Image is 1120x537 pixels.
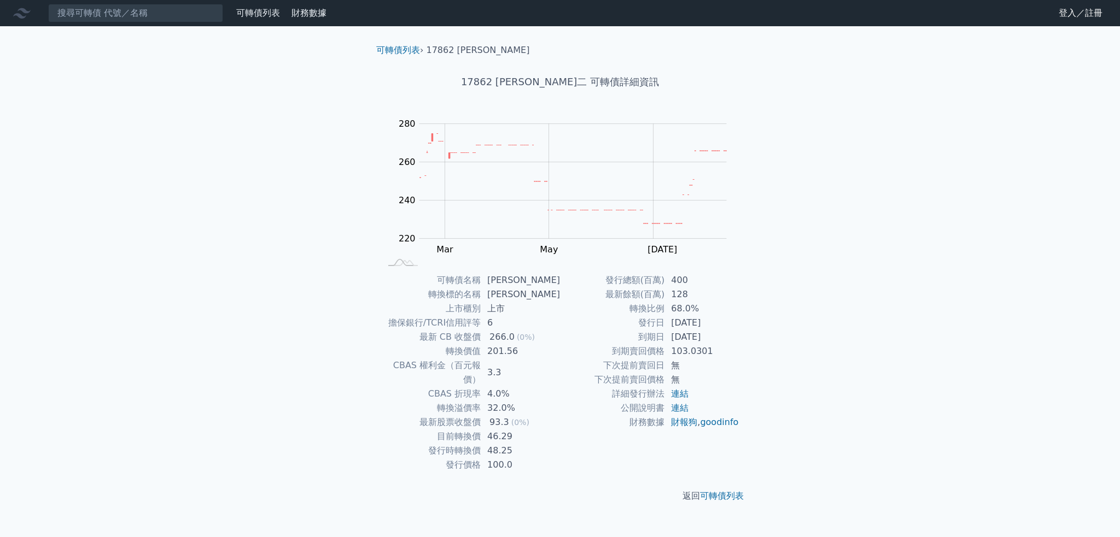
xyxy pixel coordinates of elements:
[481,458,560,472] td: 100.0
[381,458,481,472] td: 發行價格
[560,387,664,401] td: 詳細發行辦法
[671,403,689,413] a: 連結
[664,330,739,344] td: [DATE]
[517,333,535,341] span: (0%)
[560,358,664,373] td: 下次提前賣回日
[48,4,223,22] input: 搜尋可轉債 代號／名稱
[399,157,416,167] tspan: 260
[481,344,560,358] td: 201.56
[560,273,664,287] td: 發行總額(百萬)
[381,344,481,358] td: 轉換價值
[647,244,677,255] tspan: [DATE]
[399,195,416,205] tspan: 240
[664,358,739,373] td: 無
[481,358,560,387] td: 3.3
[560,401,664,415] td: 公開說明書
[481,387,560,401] td: 4.0%
[560,344,664,358] td: 到期賣回價格
[481,316,560,330] td: 6
[399,233,416,244] tspan: 220
[381,287,481,302] td: 轉換標的名稱
[487,415,511,429] div: 93.3
[481,444,560,458] td: 48.25
[367,74,752,90] h1: 17862 [PERSON_NAME]二 可轉債詳細資訊
[560,316,664,330] td: 發行日
[381,444,481,458] td: 發行時轉換價
[367,489,752,503] p: 返回
[487,330,517,344] div: 266.0
[560,330,664,344] td: 到期日
[381,330,481,344] td: 最新 CB 收盤價
[381,401,481,415] td: 轉換溢價率
[399,119,416,129] tspan: 280
[560,415,664,429] td: 財務數據
[664,415,739,429] td: ,
[481,429,560,444] td: 46.29
[436,244,453,255] tspan: Mar
[560,302,664,316] td: 轉換比例
[381,316,481,330] td: 擔保銀行/TCRI信用評等
[671,417,697,427] a: 財報狗
[381,415,481,429] td: 最新股票收盤價
[540,244,558,255] tspan: May
[393,119,743,255] g: Chart
[664,373,739,387] td: 無
[481,401,560,415] td: 32.0%
[664,287,739,302] td: 128
[381,302,481,316] td: 上市櫃別
[700,491,744,501] a: 可轉債列表
[664,273,739,287] td: 400
[381,358,481,387] td: CBAS 權利金（百元報價）
[481,273,560,287] td: [PERSON_NAME]
[381,273,481,287] td: 可轉債名稱
[381,429,481,444] td: 目前轉換價
[511,418,529,427] span: (0%)
[381,387,481,401] td: CBAS 折現率
[236,8,280,18] a: 可轉債列表
[291,8,326,18] a: 財務數據
[664,344,739,358] td: 103.0301
[700,417,738,427] a: goodinfo
[664,316,739,330] td: [DATE]
[376,45,420,55] a: 可轉債列表
[560,287,664,302] td: 最新餘額(百萬)
[427,44,530,57] li: 17862 [PERSON_NAME]
[376,44,423,57] li: ›
[481,287,560,302] td: [PERSON_NAME]
[664,302,739,316] td: 68.0%
[481,302,560,316] td: 上市
[671,388,689,399] a: 連結
[560,373,664,387] td: 下次提前賣回價格
[1050,4,1111,22] a: 登入／註冊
